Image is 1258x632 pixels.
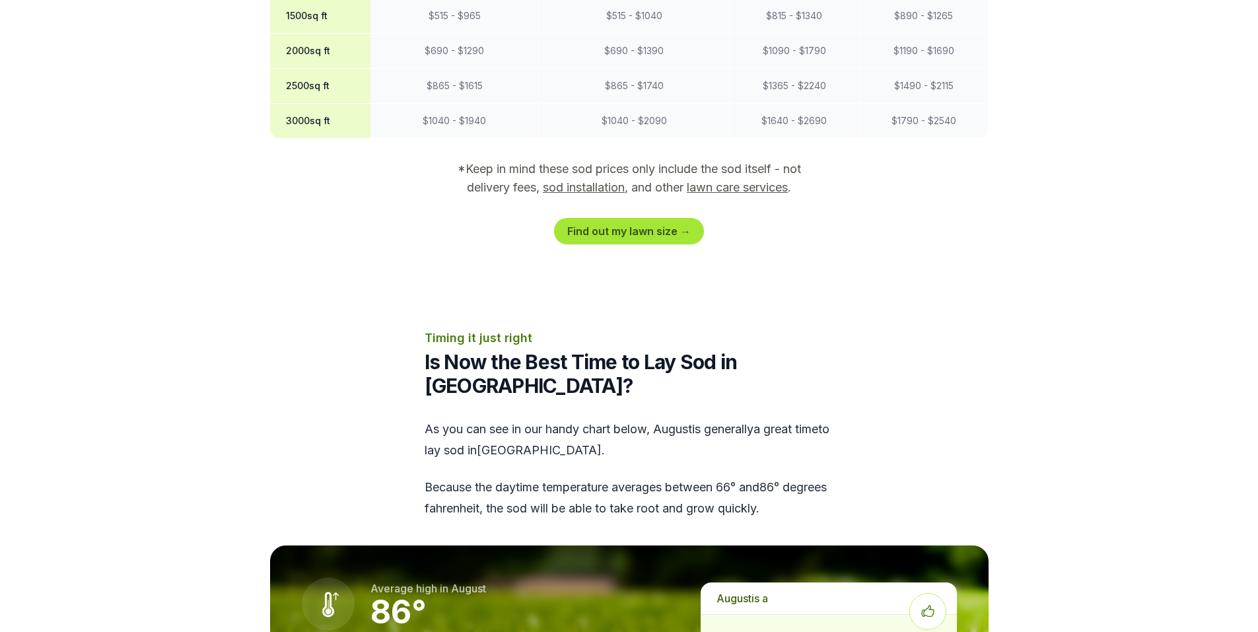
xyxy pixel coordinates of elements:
[370,69,539,104] td: $ 865 - $ 1615
[451,582,486,595] span: august
[730,104,859,139] td: $ 1640 - $ 2690
[730,34,859,69] td: $ 1090 - $ 1790
[543,180,625,194] a: sod installation
[730,69,859,104] td: $ 1365 - $ 2240
[425,329,834,347] p: Timing it just right
[425,477,834,519] p: Because the daytime temperature averages between 66 ° and 86 ° degrees fahrenheit, the sod will b...
[539,34,730,69] td: $ 690 - $ 1390
[370,104,539,139] td: $ 1040 - $ 1940
[653,422,692,436] span: august
[539,104,730,139] td: $ 1040 - $ 2090
[701,582,956,614] p: is a
[425,419,834,519] div: As you can see in our handy chart below, is generally a great time to lay sod in [GEOGRAPHIC_DATA] .
[270,69,371,104] th: 2500 sq ft
[425,350,834,398] h2: Is Now the Best Time to Lay Sod in [GEOGRAPHIC_DATA]?
[439,160,820,197] p: *Keep in mind these sod prices only include the sod itself - not delivery fees, , and other .
[554,218,704,244] a: Find out my lawn size →
[687,180,788,194] a: lawn care services
[270,104,371,139] th: 3000 sq ft
[716,592,751,605] span: august
[859,104,988,139] td: $ 1790 - $ 2540
[859,34,988,69] td: $ 1190 - $ 1690
[370,592,427,631] strong: 86 °
[270,34,371,69] th: 2000 sq ft
[859,69,988,104] td: $ 1490 - $ 2115
[370,34,539,69] td: $ 690 - $ 1290
[370,580,486,596] p: Average high in
[539,69,730,104] td: $ 865 - $ 1740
